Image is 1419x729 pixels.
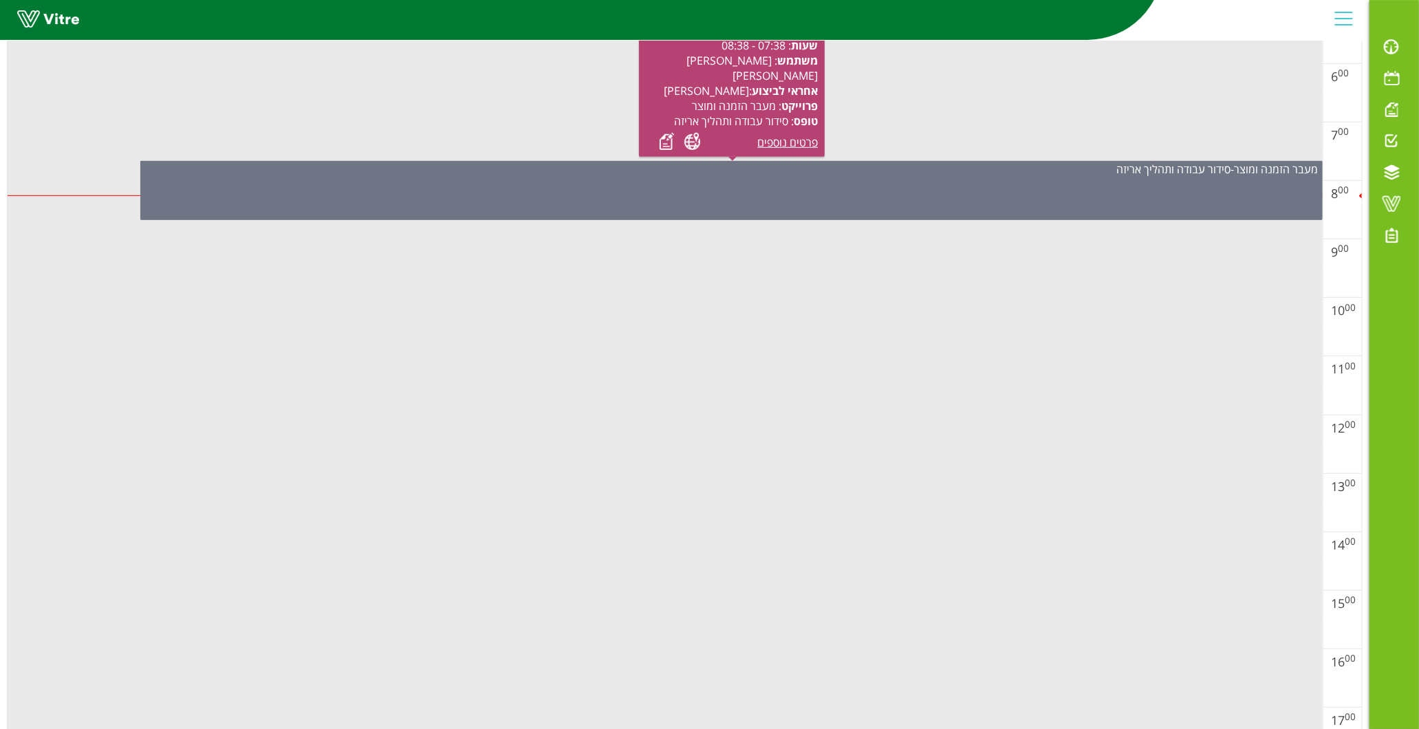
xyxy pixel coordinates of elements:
p: : [PERSON_NAME] [PERSON_NAME] [660,53,818,83]
th: ​ [1323,327,1362,357]
a: פרטים נוספים [757,135,818,150]
sup: 00 [1345,418,1356,431]
sup: 00 [1345,301,1356,314]
th: ​ [1323,93,1362,122]
sup: 00 [1345,360,1356,372]
p: : סידור עבודה ותהליך אריזה [660,113,818,129]
sup: 00 [1345,710,1356,723]
span: 11 [1331,360,1345,377]
sup: 00 [1345,594,1356,606]
sup: 00 [1345,652,1356,664]
strong: פרוייקט [781,98,818,113]
span: 16 [1331,653,1345,670]
th: ​ [1323,503,1362,532]
p: : 07:38 - 08:38 [660,38,818,53]
sup: 00 [1345,477,1356,489]
strong: משתמש [777,53,818,68]
span: 13 [1331,478,1345,494]
sup: 00 [1338,184,1349,196]
th: ​ [1323,386,1362,415]
p: [PERSON_NAME] [660,83,818,98]
th: ​ [1323,620,1362,649]
sup: 00 [1338,67,1349,79]
text: : [749,83,752,98]
span: 15 [1331,595,1345,611]
span: 8406 [1234,162,1318,177]
span: 7 [1331,127,1338,143]
th: ​ [1323,34,1362,64]
sup: 00 [1338,125,1349,138]
span: 17 [1331,712,1345,728]
span: 14 [1331,536,1345,553]
span: 8 [1331,185,1338,202]
strong: אחראי לביצוע [752,83,818,98]
span: 12 [1331,420,1345,436]
th: ​ [1323,210,1362,240]
th: ​ [1323,444,1362,474]
strong: שעות [791,38,818,53]
th: ​ [1323,561,1362,591]
span: 8406 [1116,162,1231,177]
strong: טופס [794,113,818,129]
th: ​ [1323,151,1362,181]
sup: 00 [1338,242,1349,254]
div: - [141,162,1322,177]
span: 10 [1331,302,1345,318]
span: 6 [1331,68,1338,85]
th: ​ [1323,269,1362,298]
p: : מעבר הזמנה ומוצר [660,98,818,113]
th: ​ [1323,679,1362,708]
span: 9 [1331,243,1338,260]
sup: 00 [1345,535,1356,547]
